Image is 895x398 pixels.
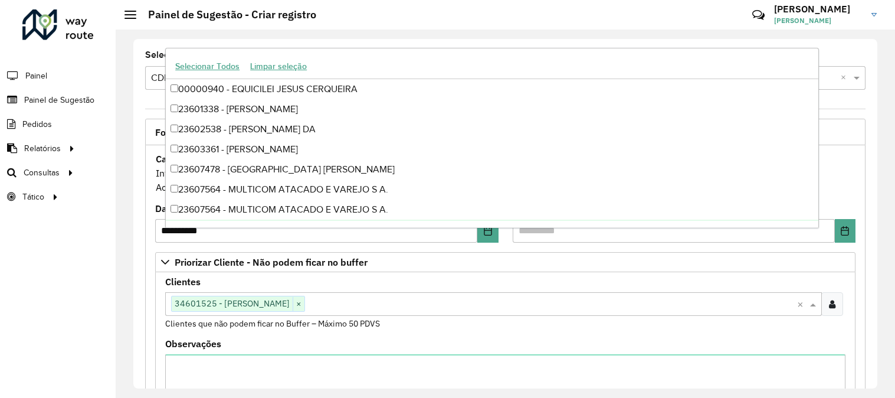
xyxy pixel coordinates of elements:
[841,71,851,85] span: Clear all
[155,252,855,272] a: Priorizar Cliente - Não podem ficar no buffer
[746,2,771,28] a: Contato Rápido
[797,297,807,311] span: Clear all
[165,275,201,289] label: Clientes
[155,151,855,195] div: Informe a data de inicio, fim e preencha corretamente os campos abaixo. Ao final, você irá pré-vi...
[24,167,60,179] span: Consultas
[774,4,863,15] h3: [PERSON_NAME]
[156,153,350,165] strong: Cadastro Painel de sugestão de roteirização:
[166,200,818,220] div: 23607564 - MULTICOM ATACADO E VAREJO S A.
[22,191,44,203] span: Tático
[477,219,498,243] button: Choose Date
[774,15,863,26] span: [PERSON_NAME]
[166,79,818,99] div: 00000940 - EQUICILEI JESUS CERQUEIRA
[166,180,818,200] div: 23607564 - MULTICOM ATACADO E VAREJO S A.
[24,142,61,155] span: Relatórios
[25,70,47,82] span: Painel
[166,99,818,119] div: 23601338 - [PERSON_NAME]
[24,94,94,106] span: Painel de Sugestão
[165,337,221,351] label: Observações
[835,219,855,243] button: Choose Date
[136,8,316,21] h2: Painel de Sugestão - Criar registro
[166,139,818,159] div: 23603361 - [PERSON_NAME]
[22,118,52,131] span: Pedidos
[145,48,245,62] label: Selecione um depósito
[245,57,312,76] button: Limpar seleção
[155,201,263,216] label: Data de Vigência Inicial
[166,220,818,240] div: 23607719 - SENDAS DISTRIBUIDORA S A
[175,257,368,267] span: Priorizar Cliente - Não podem ficar no buffer
[170,57,245,76] button: Selecionar Todos
[172,296,293,311] span: 34601525 - [PERSON_NAME]
[166,159,818,180] div: 23607478 - [GEOGRAPHIC_DATA] [PERSON_NAME]
[155,128,289,137] span: Formulário Painel de Sugestão
[293,297,304,311] span: ×
[166,119,818,139] div: 23602538 - [PERSON_NAME] DA
[165,318,380,329] small: Clientes que não podem ficar no Buffer – Máximo 50 PDVS
[165,48,819,228] ng-dropdown-panel: Options list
